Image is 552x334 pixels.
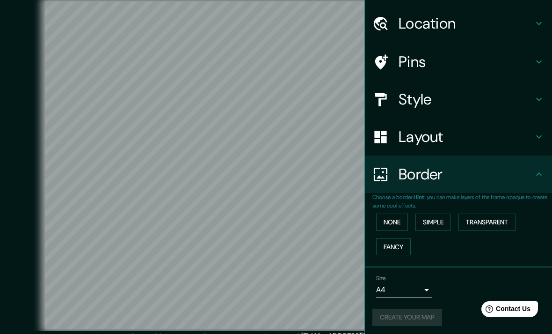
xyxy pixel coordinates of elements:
[376,238,411,256] button: Fancy
[399,90,533,109] h4: Style
[376,214,408,231] button: None
[399,127,533,146] h4: Layout
[365,118,552,156] div: Layout
[376,275,386,282] label: Size
[414,193,424,201] b: Hint
[372,193,552,210] p: Choose a border. : you can make layers of the frame opaque to create some cool effects.
[469,297,542,324] iframe: Help widget launcher
[365,43,552,81] div: Pins
[399,14,533,33] h4: Location
[45,1,508,329] canvas: Map
[365,81,552,118] div: Style
[365,5,552,42] div: Location
[376,282,432,297] div: A4
[415,214,451,231] button: Simple
[458,214,516,231] button: Transparent
[399,52,533,71] h4: Pins
[365,156,552,193] div: Border
[399,165,533,184] h4: Border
